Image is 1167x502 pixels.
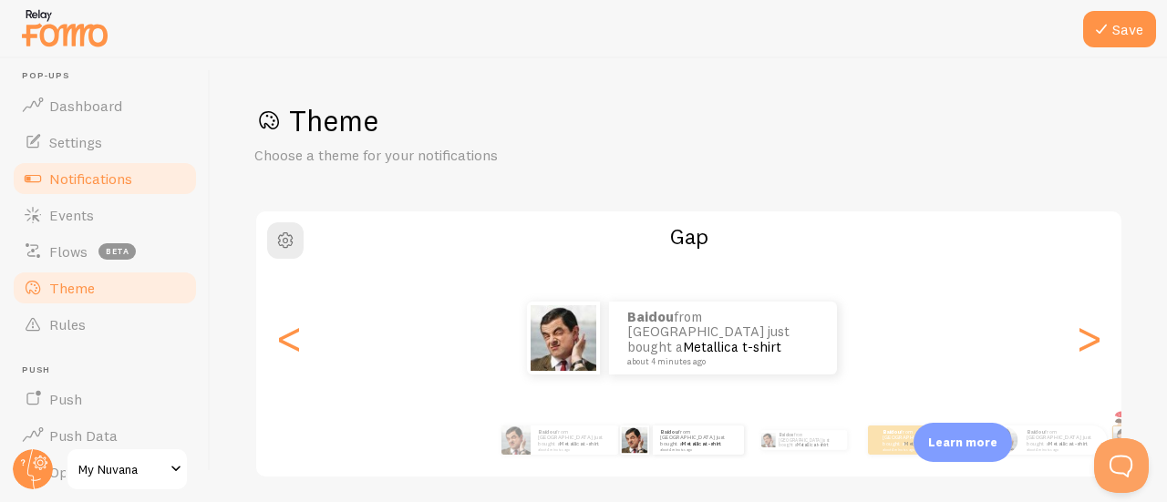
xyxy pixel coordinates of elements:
[11,270,199,306] a: Theme
[11,417,199,454] a: Push Data
[254,145,692,166] p: Choose a theme for your notifications
[904,440,944,447] a: Metallica t-shirt
[797,442,828,447] a: Metallica t-shirt
[531,305,596,371] img: Fomo
[11,381,199,417] a: Push
[1027,447,1098,451] small: about 4 minutes ago
[538,428,556,435] strong: Baidou
[278,272,300,404] div: Previous slide
[992,426,1018,453] img: Fomo
[11,160,199,197] a: Notifications
[928,434,997,451] p: Learn more
[22,364,199,376] span: Push
[914,423,1012,462] div: Learn more
[11,197,199,233] a: Events
[49,390,82,408] span: Push
[1094,438,1149,493] iframe: Help Scout Beacon - Open
[98,243,136,260] span: beta
[660,428,678,435] strong: Baidou
[627,310,819,366] p: from [GEOGRAPHIC_DATA] just bought a
[660,447,735,451] small: about 4 minutes ago
[49,315,86,333] span: Rules
[1113,426,1141,454] img: Fomo
[11,233,199,270] a: Flows beta
[11,87,199,124] a: Dashboard
[11,306,199,343] a: Rules
[538,428,611,451] p: from [GEOGRAPHIC_DATA] just bought a
[19,5,110,51] img: fomo-relay-logo-orange.svg
[627,357,813,366] small: about 4 minutes ago
[682,440,721,447] a: Metallica t-shirt
[660,428,737,451] p: from [GEOGRAPHIC_DATA] just bought a
[11,124,199,160] a: Settings
[883,428,901,435] strong: Baidou
[883,447,954,451] small: about 4 minutes ago
[49,133,102,151] span: Settings
[683,338,781,355] a: Metallica t-shirt
[1027,428,1045,435] strong: Baidou
[761,433,776,447] img: Fomo
[49,169,132,188] span: Notifications
[560,440,599,447] a: Metallica t-shirt
[1027,428,1100,451] p: from [GEOGRAPHIC_DATA] just bought a
[622,426,648,453] img: Fomo
[1048,440,1088,447] a: Metallica t-shirt
[538,447,609,451] small: about 4 minutes ago
[49,426,118,445] span: Push Data
[49,242,88,261] span: Flows
[1078,272,1100,404] div: Next slide
[779,430,840,450] p: from [GEOGRAPHIC_DATA] just bought a
[49,206,94,224] span: Events
[779,432,794,437] strong: Baidou
[883,428,955,451] p: from [GEOGRAPHIC_DATA] just bought a
[254,102,1123,139] h1: Theme
[22,70,199,82] span: Pop-ups
[49,279,95,297] span: Theme
[627,308,674,325] strong: Baidou
[78,458,165,480] span: My Nuvana
[501,425,531,455] img: Fomo
[66,447,189,491] a: My Nuvana
[49,97,122,115] span: Dashboard
[256,222,1121,251] h2: Gap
